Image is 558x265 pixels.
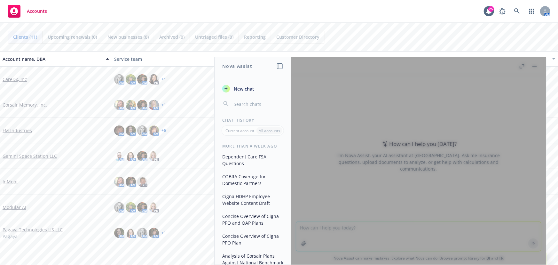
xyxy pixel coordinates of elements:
[3,204,26,211] a: Modular AI
[223,51,335,67] button: Active policies
[225,128,254,133] p: Current account
[226,56,332,62] div: Active policies
[107,34,149,40] span: New businesses (0)
[114,228,124,238] img: photo
[13,34,37,40] span: Clients (11)
[161,77,166,81] a: + 1
[27,9,47,14] span: Accounts
[159,34,185,40] span: Archived (0)
[220,211,286,228] button: Concise Overview of Cigna PPO and OAP Plans
[137,151,147,161] img: photo
[126,74,136,84] img: photo
[137,177,147,187] img: photo
[149,100,159,110] img: photo
[149,202,159,213] img: photo
[232,100,283,108] input: Search chats
[126,202,136,213] img: photo
[525,5,538,18] a: Switch app
[149,228,159,238] img: photo
[161,231,166,235] a: + 1
[48,34,97,40] span: Upcoming renewals (0)
[3,101,47,108] a: Corsair Memory, Inc.
[3,178,18,185] a: InMobi
[126,100,136,110] img: photo
[149,74,159,84] img: photo
[511,5,523,18] a: Search
[220,231,286,248] button: Concise Overview of Cigna PPO Plan
[222,63,252,69] h1: Nova Assist
[3,56,102,62] div: Account name, DBA
[276,34,319,40] span: Customer Directory
[244,34,266,40] span: Reporting
[161,103,166,107] a: + 1
[161,129,166,132] a: + 6
[149,151,159,161] img: photo
[5,2,50,20] a: Accounts
[3,233,18,240] span: Pagaya
[195,34,233,40] span: Untriaged files (0)
[496,5,509,18] a: Report a Bug
[220,151,286,169] button: Dependent Care FSA Questions
[114,74,124,84] img: photo
[114,125,124,136] img: photo
[114,151,124,161] img: photo
[114,177,124,187] img: photo
[488,6,494,12] div: 25
[3,153,57,159] a: Gemini Space Station LLC
[446,51,558,67] button: Closest renewal date
[114,100,124,110] img: photo
[137,125,147,136] img: photo
[126,125,136,136] img: photo
[126,177,136,187] img: photo
[215,117,291,123] div: Chat History
[112,51,223,67] button: Service team
[3,76,27,83] a: CareDx, Inc
[114,202,124,213] img: photo
[220,191,286,208] button: Cigna HDHP Employee Website Content Draft
[335,51,446,67] button: Total premiums
[126,228,136,238] img: photo
[137,202,147,213] img: photo
[114,56,221,62] div: Service team
[137,74,147,84] img: photo
[337,56,437,62] div: Total premiums
[215,143,291,149] div: More than a week ago
[149,125,159,136] img: photo
[259,128,280,133] p: All accounts
[3,127,32,134] a: FM Industries
[126,151,136,161] img: photo
[137,100,147,110] img: photo
[220,171,286,189] button: COBRA Coverage for Domestic Partners
[449,56,548,62] div: Closest renewal date
[220,83,286,94] button: New chat
[137,228,147,238] img: photo
[232,85,254,92] span: New chat
[3,226,63,233] a: Pagaya Technologies US LLC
